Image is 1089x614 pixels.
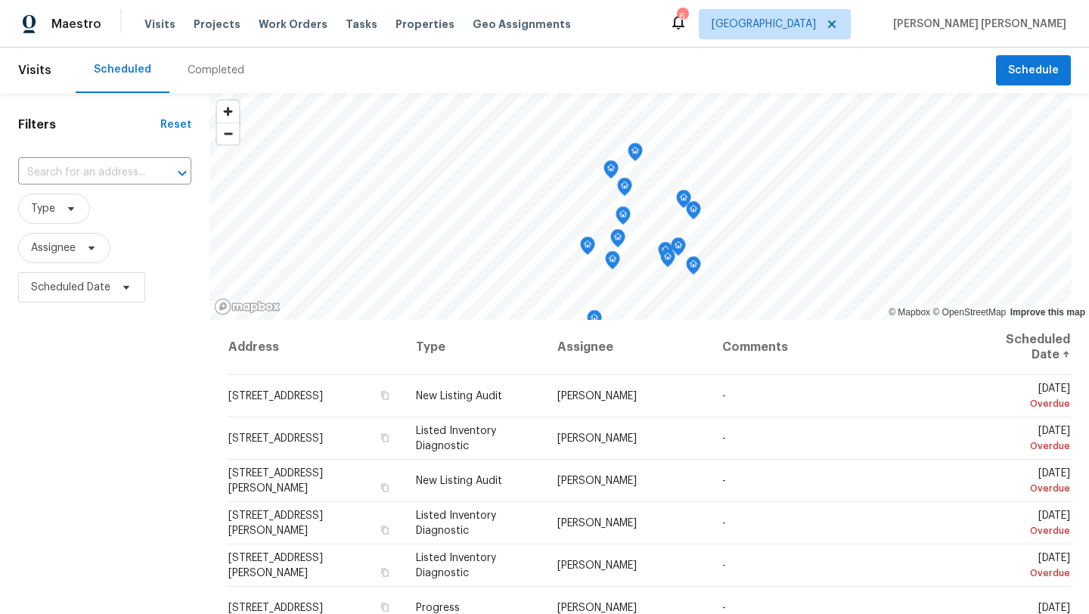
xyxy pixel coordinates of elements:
span: [DATE] [975,383,1070,411]
span: [STREET_ADDRESS] [228,391,323,402]
span: [STREET_ADDRESS][PERSON_NAME] [228,553,323,578]
span: Listed Inventory Diagnostic [416,510,496,536]
span: Listed Inventory Diagnostic [416,553,496,578]
span: Projects [194,17,240,32]
div: Reset [160,117,191,132]
div: Map marker [658,242,673,265]
button: Copy Address [378,481,392,495]
div: Map marker [587,310,602,333]
span: [PERSON_NAME] [557,476,637,486]
th: Type [404,320,545,375]
span: [DATE] [975,426,1070,454]
span: [PERSON_NAME] [557,560,637,571]
div: Map marker [603,160,619,184]
span: Visits [18,54,51,87]
span: Schedule [1008,61,1059,80]
span: - [722,603,726,613]
div: Map marker [617,178,632,201]
span: [DATE] [1038,603,1070,613]
input: Search for an address... [18,161,149,185]
div: Overdue [975,481,1070,496]
div: Map marker [580,237,595,260]
button: Zoom in [217,101,239,122]
button: Copy Address [378,389,392,402]
div: Map marker [610,229,625,253]
span: [PERSON_NAME] [557,603,637,613]
button: Open [172,163,193,184]
span: Type [31,201,55,216]
span: [GEOGRAPHIC_DATA] [712,17,816,32]
span: Properties [396,17,455,32]
span: Work Orders [259,17,327,32]
th: Scheduled Date ↑ [963,320,1071,375]
span: - [722,476,726,486]
div: 6 [677,9,687,24]
span: Assignee [31,240,76,256]
span: [PERSON_NAME] [557,518,637,529]
a: OpenStreetMap [932,307,1006,318]
button: Copy Address [378,600,392,614]
div: Map marker [605,251,620,274]
span: [DATE] [975,510,1070,538]
div: Overdue [975,523,1070,538]
th: Comments [710,320,963,375]
div: Map marker [660,249,675,272]
span: Maestro [51,17,101,32]
div: Map marker [616,206,631,230]
span: [PERSON_NAME] [557,391,637,402]
div: Overdue [975,566,1070,581]
button: Copy Address [378,431,392,445]
span: Progress [416,603,460,613]
span: - [722,518,726,529]
span: [STREET_ADDRESS] [228,603,323,613]
span: [STREET_ADDRESS] [228,433,323,444]
th: Assignee [545,320,710,375]
h1: Filters [18,117,160,132]
span: [DATE] [975,468,1070,496]
button: Schedule [996,55,1071,86]
span: - [722,433,726,444]
span: Visits [144,17,175,32]
a: Mapbox [889,307,930,318]
button: Copy Address [378,523,392,537]
span: [PERSON_NAME] [PERSON_NAME] [887,17,1066,32]
span: New Listing Audit [416,476,502,486]
a: Mapbox homepage [214,298,281,315]
span: Listed Inventory Diagnostic [416,426,496,451]
span: - [722,560,726,571]
span: [STREET_ADDRESS][PERSON_NAME] [228,510,323,536]
div: Overdue [975,439,1070,454]
span: Tasks [346,19,377,29]
span: - [722,391,726,402]
div: Completed [188,63,244,78]
div: Map marker [686,256,701,280]
div: Scheduled [94,62,151,77]
span: [DATE] [975,553,1070,581]
div: Map marker [671,237,686,261]
a: Improve this map [1010,307,1085,318]
div: Overdue [975,396,1070,411]
button: Zoom out [217,122,239,144]
span: New Listing Audit [416,391,502,402]
canvas: Map [209,93,1072,320]
span: [PERSON_NAME] [557,433,637,444]
div: Map marker [628,143,643,166]
span: Scheduled Date [31,280,110,295]
th: Address [228,320,404,375]
div: Map marker [686,201,701,225]
button: Copy Address [378,566,392,579]
div: Map marker [676,190,691,213]
span: [STREET_ADDRESS][PERSON_NAME] [228,468,323,494]
span: Geo Assignments [473,17,571,32]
